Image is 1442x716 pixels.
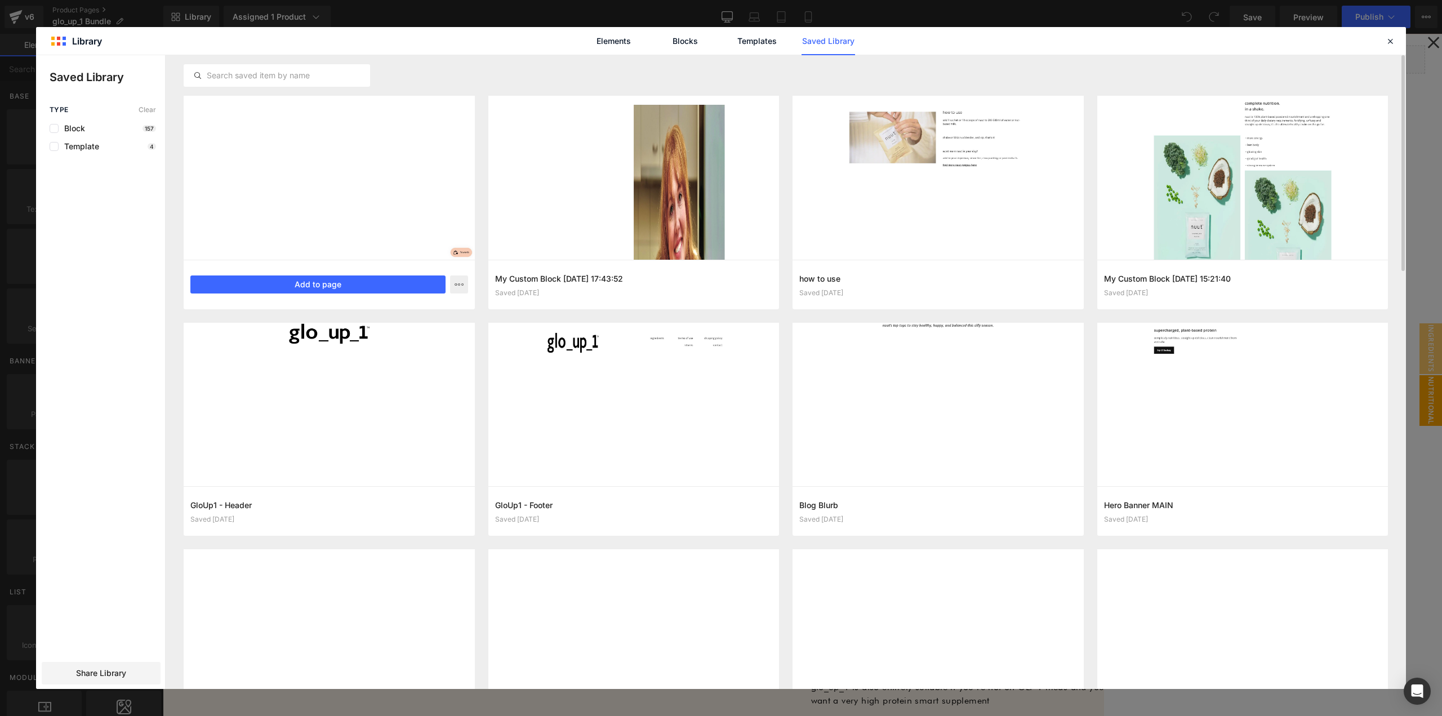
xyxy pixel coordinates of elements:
div: Saved [DATE] [495,515,773,523]
h3: how to use [799,273,1077,284]
button: Add to page [190,275,446,293]
h3: Hero Banner MAIN [1104,499,1382,511]
div: Open Intercom Messenger [1404,678,1431,705]
input: Search saved item by name [184,69,370,82]
div: Saved [DATE] [799,515,1077,523]
a: Templates [730,27,784,55]
h3: Blog Blurb [799,499,1077,511]
a: Saved Library [802,27,855,55]
div: Saved [DATE] [1104,289,1382,297]
p: 157 [143,125,156,132]
span: Block [59,124,85,133]
div: Saved [DATE] [190,515,468,523]
span: ingredients [1257,290,1279,340]
span: Type [50,106,69,114]
a: Elements [587,27,640,55]
a: Blocks [658,27,712,55]
div: Saved [DATE] [495,289,773,297]
span: Share Library [76,668,126,679]
h3: GloUp1 - Footer [495,499,773,511]
h3: My Custom Block [DATE] 15:21:40 [1104,273,1382,284]
p: 4 [148,143,156,150]
div: Saved [DATE] [799,289,1077,297]
h3: GloUp1 - Header [190,499,468,511]
h3: My Custom Block [DATE] 17:43:52 [495,273,773,284]
span: Template [59,142,99,151]
span: nutritional [1257,341,1279,392]
div: Saved [DATE] [1104,515,1382,523]
span: Clear [139,106,156,114]
p: Saved Library [50,69,165,86]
